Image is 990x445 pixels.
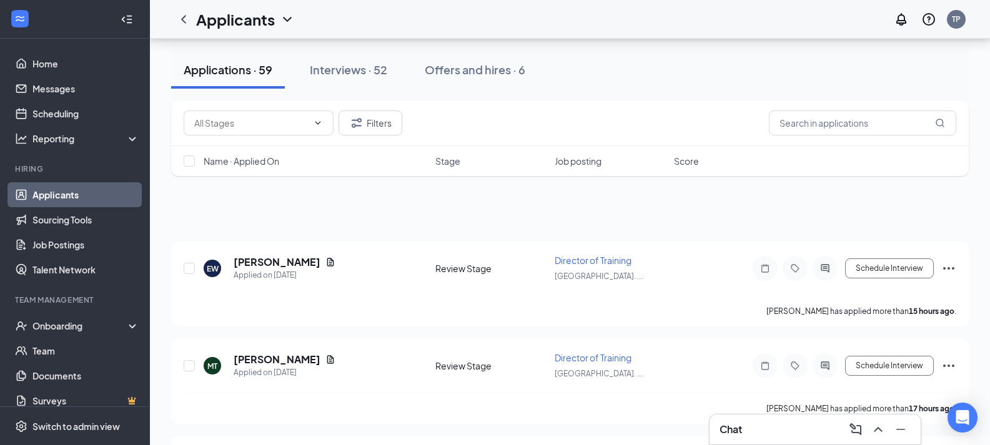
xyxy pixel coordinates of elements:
svg: Tag [788,263,803,273]
div: TP [952,14,961,24]
svg: Ellipses [941,261,956,276]
svg: ChevronDown [313,118,323,128]
a: Home [32,51,139,76]
div: Open Intercom Messenger [948,403,978,433]
svg: ChevronLeft [176,12,191,27]
span: [GEOGRAPHIC_DATA]. ... [555,369,643,378]
button: ChevronUp [868,419,888,439]
input: All Stages [194,116,308,130]
a: Messages [32,76,139,101]
div: Applied on [DATE] [234,366,335,379]
div: Reporting [32,132,140,145]
button: Schedule Interview [845,356,934,376]
svg: Notifications [894,12,909,27]
h3: Chat [720,423,742,436]
svg: Filter [349,115,364,130]
h5: [PERSON_NAME] [234,255,320,269]
svg: QuestionInfo [921,12,936,27]
h1: Applicants [196,9,275,30]
div: Offers and hires · 6 [425,62,525,77]
a: Applicants [32,182,139,207]
svg: ChevronDown [280,12,295,27]
a: Talent Network [32,257,139,282]
span: Director of Training [555,255,631,266]
button: ComposeMessage [846,419,866,439]
svg: MagnifyingGlass [935,118,945,128]
a: Scheduling [32,101,139,126]
svg: Document [325,355,335,364]
p: [PERSON_NAME] has applied more than . [766,306,956,316]
div: Applications · 59 [184,62,272,77]
div: Review Stage [435,359,547,372]
span: Director of Training [555,352,631,363]
b: 17 hours ago [909,404,954,413]
div: EW [207,263,219,274]
div: Onboarding [32,320,129,332]
a: Sourcing Tools [32,207,139,232]
svg: Tag [788,361,803,371]
button: Minimize [891,419,911,439]
svg: Note [758,263,773,273]
div: Interviews · 52 [310,62,387,77]
a: Documents [32,363,139,388]
div: Review Stage [435,262,547,275]
span: [GEOGRAPHIC_DATA]. ... [555,271,643,281]
p: [PERSON_NAME] has applied more than . [766,403,956,414]
svg: WorkstreamLogo [14,12,26,25]
svg: ComposeMessage [848,422,863,437]
svg: Minimize [893,422,908,437]
svg: ActiveChat [818,361,833,371]
a: SurveysCrown [32,388,139,413]
button: Filter Filters [339,110,402,135]
input: Search in applications [769,110,956,135]
span: Score [674,155,699,167]
svg: ActiveChat [818,263,833,273]
svg: Ellipses [941,358,956,373]
span: Job posting [555,155,601,167]
svg: ChevronUp [871,422,886,437]
span: Name · Applied On [204,155,279,167]
svg: Document [325,257,335,267]
svg: Note [758,361,773,371]
a: Team [32,338,139,363]
b: 15 hours ago [909,306,954,316]
div: Switch to admin view [32,420,120,433]
span: Stage [435,155,460,167]
div: MT [207,361,217,371]
h5: [PERSON_NAME] [234,353,320,366]
div: Applied on [DATE] [234,269,335,281]
div: Team Management [15,295,137,305]
button: Schedule Interview [845,258,934,278]
svg: UserCheck [15,320,27,332]
svg: Collapse [121,13,133,26]
div: Hiring [15,164,137,174]
svg: Analysis [15,132,27,145]
svg: Settings [15,420,27,433]
a: Job Postings [32,232,139,257]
